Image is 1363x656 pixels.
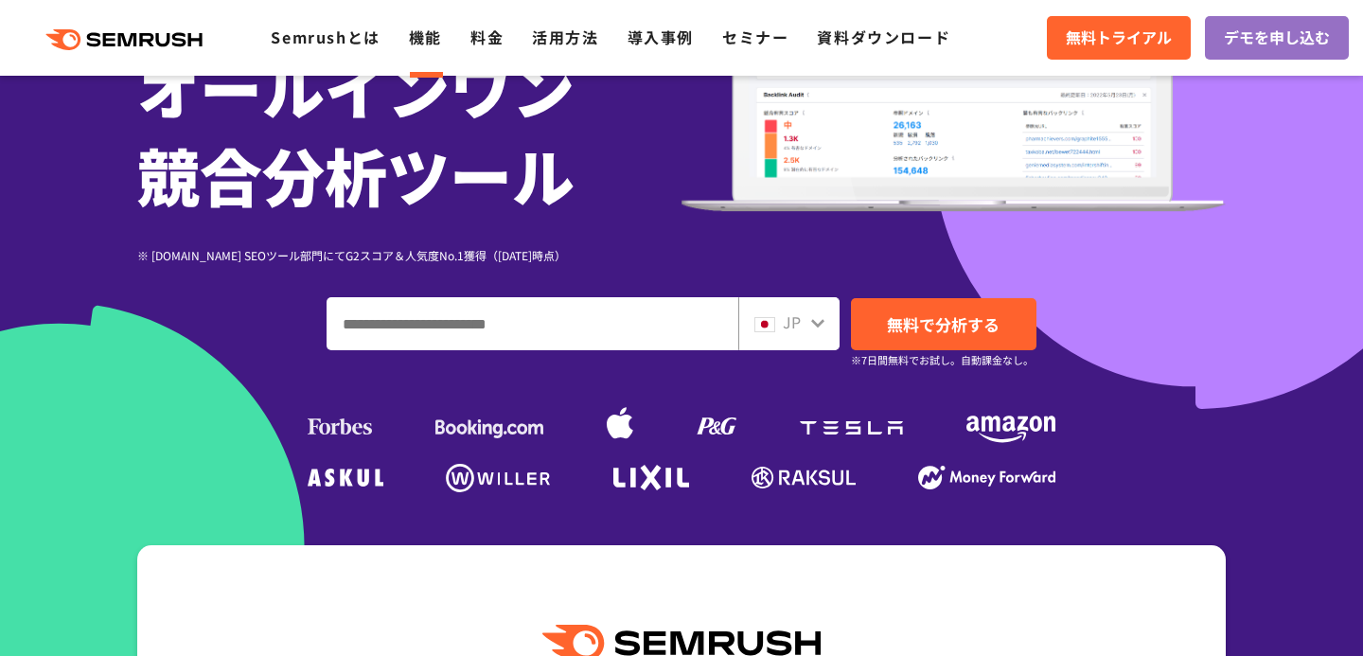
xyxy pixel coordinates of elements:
a: 料金 [470,26,504,48]
a: 導入事例 [628,26,694,48]
span: 無料で分析する [887,312,1000,336]
input: ドメイン、キーワードまたはURLを入力してください [327,298,737,349]
a: 活用方法 [532,26,598,48]
a: 資料ダウンロード [817,26,950,48]
div: ※ [DOMAIN_NAME] SEOツール部門にてG2スコア＆人気度No.1獲得（[DATE]時点） [137,246,681,264]
a: デモを申し込む [1205,16,1349,60]
h1: オールインワン 競合分析ツール [137,44,681,218]
a: Semrushとは [271,26,380,48]
a: 無料で分析する [851,298,1036,350]
span: 無料トライアル [1066,26,1172,50]
a: セミナー [722,26,788,48]
a: 機能 [409,26,442,48]
small: ※7日間無料でお試し。自動課金なし。 [851,351,1034,369]
span: JP [783,310,801,333]
a: 無料トライアル [1047,16,1191,60]
span: デモを申し込む [1224,26,1330,50]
